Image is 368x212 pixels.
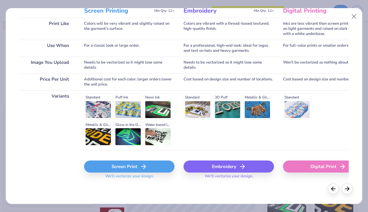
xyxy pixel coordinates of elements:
[84,40,175,57] div: For a classic look or large order.
[184,7,251,15] h3: Embroidery
[154,9,175,13] span: Min Qty: 12+
[184,57,274,73] div: Needs to be vectorized so it might lose some details
[184,18,274,40] div: Colors are vibrant with a thread-based textured, high-quality finish.
[19,40,75,57] div: Use When
[19,73,75,90] div: Price Per Unit
[84,57,175,73] div: Needs to be vectorized so it might lose some details
[202,174,256,182] span: We'll vectorize your design.
[19,18,75,40] div: Print Like
[84,7,152,15] h3: Screen Printing
[84,73,175,90] div: Additional cost for each color; larger orders lower the unit price.
[348,11,360,22] button: Close
[184,73,274,90] div: Cost based on design size and number of locations.
[84,18,175,40] div: Colors will be very vibrant and slightly raised on the garment's surface.
[283,7,351,15] h3: Digital Printing
[19,90,75,150] div: Variants
[184,40,274,57] div: For a professional, high-end look; ideal for logos and text on hats and heavy garments.
[254,9,274,13] span: Min Qty: 12+
[103,174,156,182] span: We'll vectorize your design.
[184,161,274,173] div: Embroidery
[19,57,75,73] div: Image You Upload
[84,161,175,173] div: Screen Print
